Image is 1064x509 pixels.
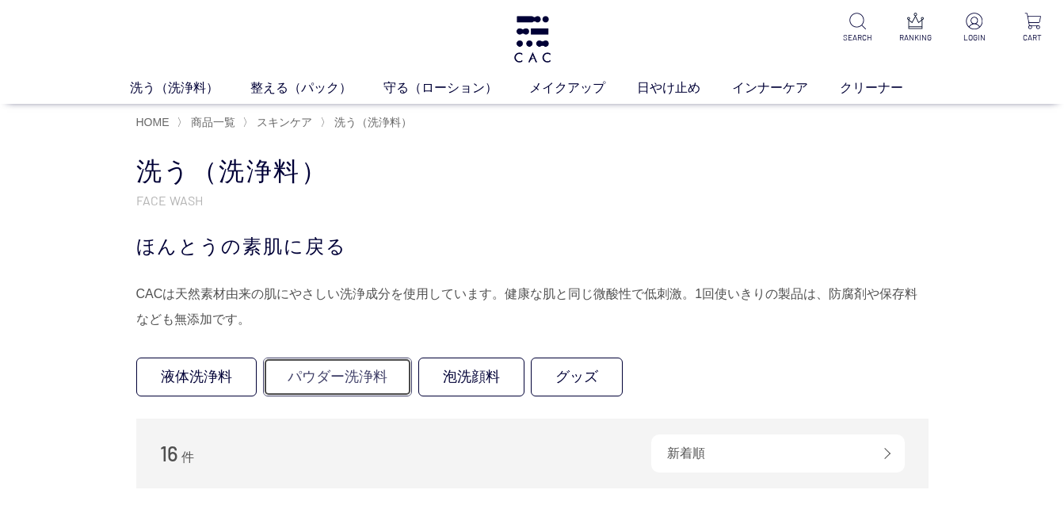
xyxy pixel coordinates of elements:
[136,192,929,209] p: FACE WASH
[840,78,935,98] a: クリーナー
[320,115,416,130] li: 〉
[955,13,993,44] a: LOGIN
[1014,32,1051,44] p: CART
[897,13,934,44] a: RANKING
[136,116,170,128] a: HOME
[529,78,637,98] a: メイクアップ
[331,116,412,128] a: 洗う（洗浄料）
[334,116,412,128] span: 洗う（洗浄料）
[732,78,840,98] a: インナーケア
[242,115,316,130] li: 〉
[136,232,929,261] div: ほんとうの素肌に戻る
[418,358,524,396] a: 泡洗顔料
[136,155,929,189] h1: 洗う（洗浄料）
[838,13,875,44] a: SEARCH
[136,358,257,396] a: 液体洗浄料
[263,358,412,396] a: パウダー洗浄料
[955,32,993,44] p: LOGIN
[1014,13,1051,44] a: CART
[637,78,732,98] a: 日やけ止め
[130,78,250,98] a: 洗う（洗浄料）
[136,281,929,332] div: CACは天然素材由来の肌にやさしい洗浄成分を使用しています。健康な肌と同じ微酸性で低刺激。1回使いきりの製品は、防腐剤や保存料なども無添加です。
[897,32,934,44] p: RANKING
[254,116,312,128] a: スキンケア
[383,78,529,98] a: 守る（ローション）
[257,116,312,128] span: スキンケア
[181,450,194,464] span: 件
[177,115,239,130] li: 〉
[838,32,875,44] p: SEARCH
[250,78,383,98] a: 整える（パック）
[160,441,178,465] span: 16
[651,434,905,473] div: 新着順
[191,116,235,128] span: 商品一覧
[531,358,623,396] a: グッズ
[512,16,553,63] img: logo
[188,116,235,128] a: 商品一覧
